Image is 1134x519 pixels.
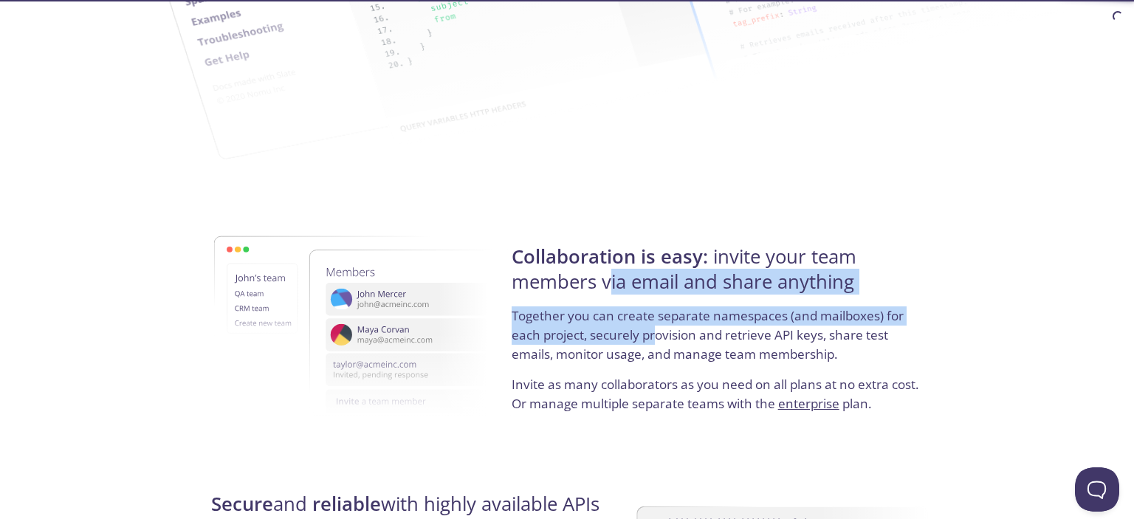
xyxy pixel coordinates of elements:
h4: invite your team members via email and share anything [512,244,923,307]
strong: Collaboration is easy: [512,244,708,269]
a: enterprise [778,395,839,412]
strong: reliable [312,491,381,517]
p: Together you can create separate namespaces (and mailboxes) for each project, securely provision ... [512,306,923,375]
p: Invite as many collaborators as you need on all plans at no extra cost. Or manage multiple separa... [512,375,923,413]
iframe: Help Scout Beacon - Open [1075,467,1119,512]
img: members-1 [214,195,551,458]
strong: Secure [211,491,273,517]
